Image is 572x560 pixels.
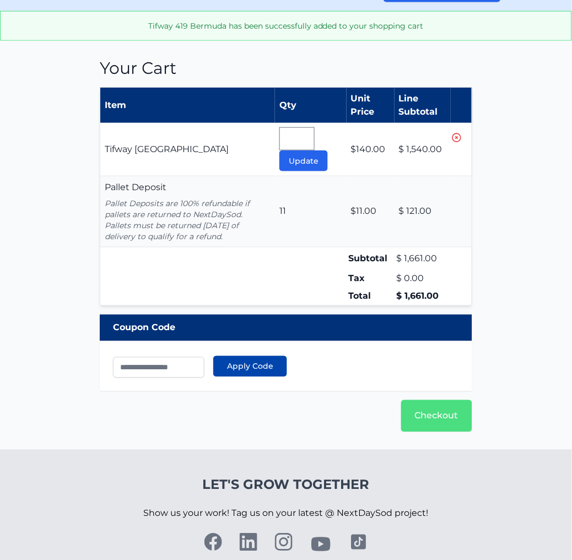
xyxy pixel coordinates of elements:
[347,270,395,288] td: Tax
[401,400,472,432] a: Checkout
[144,494,429,534] p: Show us your work! Tag us on your latest @ NextDaySod project!
[275,88,347,123] th: Qty
[347,123,395,176] td: $140.00
[275,176,347,247] td: 11
[100,88,276,123] th: Item
[100,176,276,247] td: Pallet Deposit
[144,476,429,494] h4: Let's Grow Together
[213,356,287,377] button: Apply Code
[395,88,451,123] th: Line Subtotal
[105,198,271,243] p: Pallet Deposits are 100% refundable if pallets are returned to NextDaySod. Pallets must be return...
[395,247,451,271] td: $ 1,661.00
[395,123,451,176] td: $ 1,540.00
[347,247,395,271] td: Subtotal
[347,176,395,247] td: $11.00
[279,150,328,171] button: Update
[395,270,451,288] td: $ 0.00
[9,20,563,31] p: Tifway 419 Bermuda has been successfully added to your shopping cart
[347,288,395,306] td: Total
[100,315,472,341] div: Coupon Code
[100,123,276,176] td: Tifway [GEOGRAPHIC_DATA]
[395,288,451,306] td: $ 1,661.00
[395,176,451,247] td: $ 121.00
[100,58,472,78] h1: Your Cart
[227,361,273,372] span: Apply Code
[347,88,395,123] th: Unit Price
